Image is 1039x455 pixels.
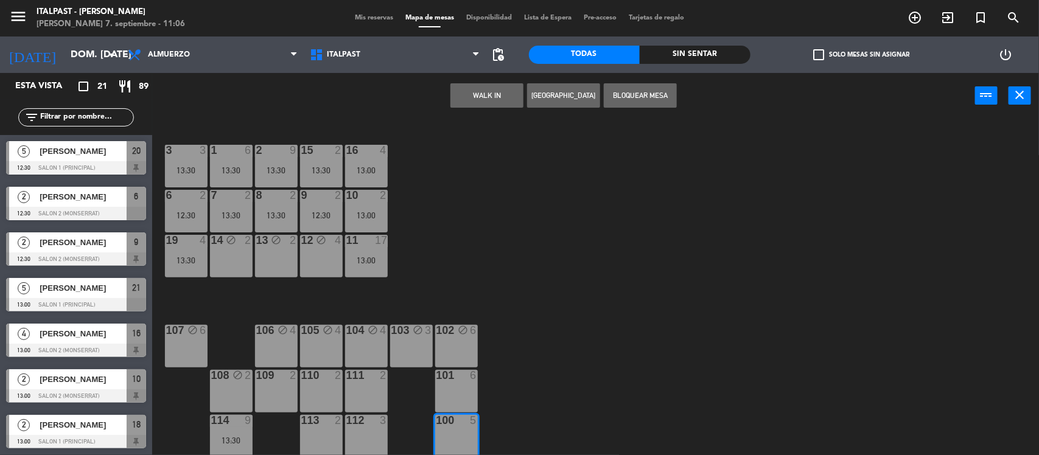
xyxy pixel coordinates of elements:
div: 14 [211,235,212,246]
div: 3 [200,145,207,156]
div: 5 [470,415,477,426]
div: 13:30 [255,211,298,220]
span: 2 [18,373,30,386]
span: 18 [132,417,141,432]
div: 3 [425,325,432,336]
i: exit_to_app [940,10,955,25]
div: 102 [436,325,437,336]
div: 13:00 [345,211,388,220]
i: block [271,235,281,245]
div: 113 [301,415,302,426]
div: 101 [436,370,437,381]
span: Almuerzo [148,50,190,59]
button: menu [9,7,27,30]
span: 89 [139,80,149,94]
button: Bloquear Mesa [604,83,677,108]
div: 11 [346,235,347,246]
i: block [458,325,468,335]
div: 4 [380,325,387,336]
div: 2 [245,370,252,381]
div: 4 [290,325,297,336]
div: 2 [380,370,387,381]
div: [PERSON_NAME] 7. septiembre - 11:06 [37,18,185,30]
div: 2 [290,370,297,381]
div: Esta vista [6,79,88,94]
div: 106 [256,325,257,336]
div: 13:30 [210,166,253,175]
div: Sin sentar [640,46,750,64]
i: arrow_drop_down [104,47,119,62]
span: check_box_outline_blank [813,49,824,60]
div: 9 [245,415,252,426]
span: 6 [135,189,139,204]
div: 114 [211,415,212,426]
span: [PERSON_NAME] [40,327,127,340]
div: 107 [166,325,167,336]
i: turned_in_not [973,10,988,25]
span: 9 [135,235,139,249]
button: [GEOGRAPHIC_DATA] [527,83,600,108]
div: 13 [256,235,257,246]
div: 2 [335,190,342,201]
label: Solo mesas sin asignar [813,49,909,60]
span: [PERSON_NAME] [40,236,127,249]
span: 5 [18,145,30,158]
div: 2 [290,235,297,246]
span: 20 [132,144,141,158]
div: 9 [290,145,297,156]
div: 2 [290,190,297,201]
div: 104 [346,325,347,336]
span: 10 [132,372,141,386]
span: [PERSON_NAME] [40,282,127,294]
div: 2 [335,415,342,426]
div: 13:30 [165,256,208,265]
div: 4 [335,325,342,336]
span: 4 [18,328,30,340]
div: 13:00 [345,166,388,175]
div: 108 [211,370,212,381]
div: 3 [380,415,387,426]
i: add_circle_outline [908,10,922,25]
i: block [413,325,423,335]
div: 13:30 [255,166,298,175]
span: Pre-acceso [578,15,623,21]
span: 21 [97,80,107,94]
i: block [323,325,333,335]
div: 8 [256,190,257,201]
div: 6 [470,325,477,336]
div: 2 [245,190,252,201]
div: 2 [335,370,342,381]
div: 15 [301,145,302,156]
span: pending_actions [491,47,506,62]
span: [PERSON_NAME] [40,419,127,431]
span: 2 [18,191,30,203]
span: Mis reservas [349,15,399,21]
span: Disponibilidad [460,15,518,21]
i: crop_square [76,79,91,94]
i: block [278,325,288,335]
div: 4 [335,235,342,246]
div: 12:30 [300,211,343,220]
i: block [187,325,198,335]
i: block [233,370,243,380]
div: 4 [200,235,207,246]
div: 12:30 [165,211,208,220]
span: 2 [18,237,30,249]
div: 13:30 [165,166,208,175]
div: 2 [256,145,257,156]
span: 5 [18,282,30,294]
div: 6 [245,145,252,156]
div: 2 [335,145,342,156]
span: Mapa de mesas [399,15,460,21]
i: filter_list [24,110,39,125]
div: 2 [245,235,252,246]
i: close [1013,88,1027,102]
button: WALK IN [450,83,523,108]
span: 2 [18,419,30,431]
div: 4 [380,145,387,156]
div: 6 [166,190,167,201]
i: power_input [979,88,994,102]
div: 13:30 [300,166,343,175]
span: 16 [132,326,141,341]
div: Italpast - [PERSON_NAME] [37,6,185,18]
